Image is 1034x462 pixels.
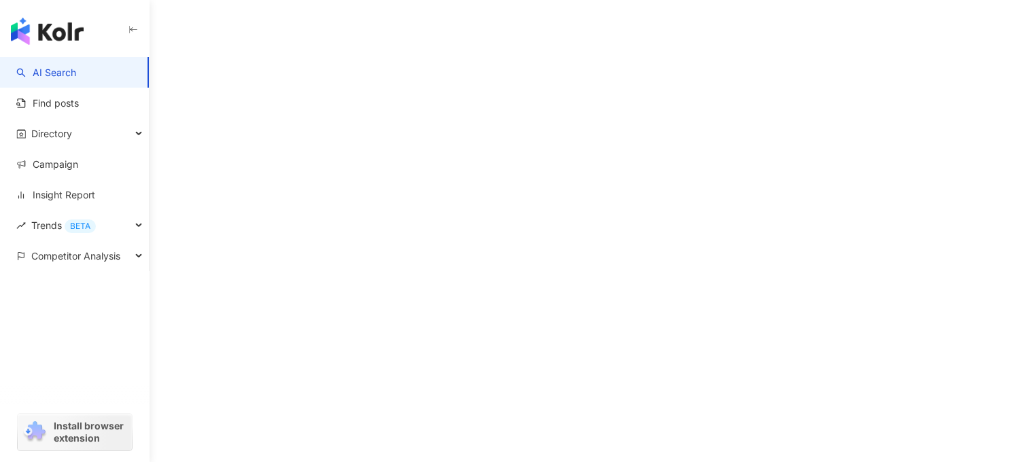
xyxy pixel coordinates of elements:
span: rise [16,221,26,230]
a: Find posts [16,96,79,110]
a: Campaign [16,158,78,171]
a: searchAI Search [16,66,76,79]
a: chrome extensionInstall browser extension [18,414,132,450]
span: Directory [31,118,72,149]
span: Install browser extension [54,420,128,444]
span: Trends [31,210,96,241]
a: Insight Report [16,188,95,202]
div: BETA [65,219,96,233]
img: logo [11,18,84,45]
img: chrome extension [22,421,48,443]
span: Competitor Analysis [31,241,120,271]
